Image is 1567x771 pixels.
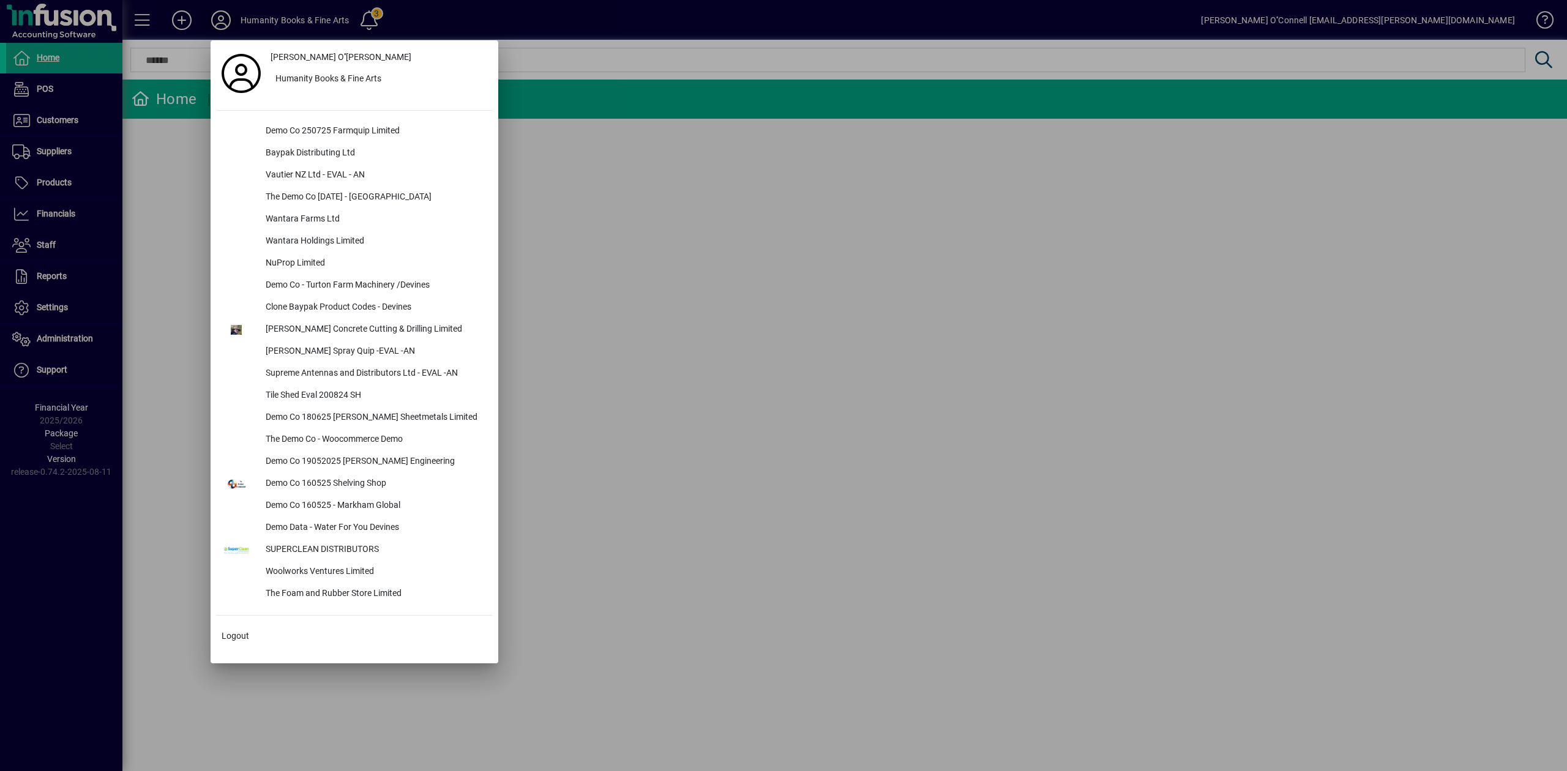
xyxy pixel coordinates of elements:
div: Demo Co 160525 Shelving Shop [256,473,492,495]
button: Tile Shed Eval 200824 SH [217,385,492,407]
div: Demo Co 19052025 [PERSON_NAME] Engineering [256,451,492,473]
div: Tile Shed Eval 200824 SH [256,385,492,407]
div: Wantara Holdings Limited [256,231,492,253]
div: Vautier NZ Ltd - EVAL - AN [256,165,492,187]
button: Wantara Farms Ltd [217,209,492,231]
div: Wantara Farms Ltd [256,209,492,231]
div: NuProp Limited [256,253,492,275]
div: [PERSON_NAME] Concrete Cutting & Drilling Limited [256,319,492,341]
div: Baypak Distributing Ltd [256,143,492,165]
button: Supreme Antennas and Distributors Ltd - EVAL -AN [217,363,492,385]
div: Supreme Antennas and Distributors Ltd - EVAL -AN [256,363,492,385]
div: Demo Co - Turton Farm Machinery /Devines [256,275,492,297]
button: Baypak Distributing Ltd [217,143,492,165]
div: Demo Co 180625 [PERSON_NAME] Sheetmetals Limited [256,407,492,429]
a: Profile [217,62,266,84]
div: Demo Data - Water For You Devines [256,517,492,539]
div: The Demo Co - Woocommerce Demo [256,429,492,451]
button: [PERSON_NAME] Spray Quip -EVAL -AN [217,341,492,363]
button: Wantara Holdings Limited [217,231,492,253]
div: The Demo Co [DATE] - [GEOGRAPHIC_DATA] [256,187,492,209]
div: Clone Baypak Product Codes - Devines [256,297,492,319]
button: The Demo Co - Woocommerce Demo [217,429,492,451]
button: Demo Co 250725 Farmquip Limited [217,121,492,143]
button: SUPERCLEAN DISTRIBUTORS [217,539,492,561]
div: Demo Co 250725 Farmquip Limited [256,121,492,143]
div: The Foam and Rubber Store Limited [256,583,492,605]
div: SUPERCLEAN DISTRIBUTORS [256,539,492,561]
button: Demo Data - Water For You Devines [217,517,492,539]
button: The Demo Co [DATE] - [GEOGRAPHIC_DATA] [217,187,492,209]
a: [PERSON_NAME] O''[PERSON_NAME] [266,47,492,69]
button: Demo Co 19052025 [PERSON_NAME] Engineering [217,451,492,473]
button: Woolworks Ventures Limited [217,561,492,583]
button: NuProp Limited [217,253,492,275]
button: Demo Co - Turton Farm Machinery /Devines [217,275,492,297]
button: Clone Baypak Product Codes - Devines [217,297,492,319]
button: Demo Co 180625 [PERSON_NAME] Sheetmetals Limited [217,407,492,429]
button: Demo Co 160525 Shelving Shop [217,473,492,495]
button: Vautier NZ Ltd - EVAL - AN [217,165,492,187]
span: [PERSON_NAME] O''[PERSON_NAME] [271,51,411,64]
button: Humanity Books & Fine Arts [266,69,492,91]
button: The Foam and Rubber Store Limited [217,583,492,605]
button: Demo Co 160525 - Markham Global [217,495,492,517]
div: Woolworks Ventures Limited [256,561,492,583]
div: [PERSON_NAME] Spray Quip -EVAL -AN [256,341,492,363]
button: [PERSON_NAME] Concrete Cutting & Drilling Limited [217,319,492,341]
span: Logout [222,630,249,642]
div: Demo Co 160525 - Markham Global [256,495,492,517]
button: Logout [217,625,492,647]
